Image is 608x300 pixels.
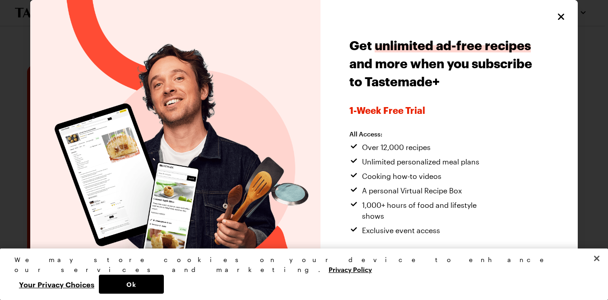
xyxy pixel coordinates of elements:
[14,255,586,275] div: We may store cookies on your device to enhance our services and marketing.
[349,130,498,138] h2: All Access:
[14,255,586,294] div: Privacy
[362,171,441,182] span: Cooking how-to videos
[362,156,479,167] span: Unlimited personalized meal plans
[349,105,535,116] span: 1-week Free Trial
[555,11,567,23] button: Close
[362,225,440,236] span: Exclusive event access
[329,265,372,273] a: More information about your privacy, opens in a new tab
[587,248,607,268] button: Close
[362,142,431,153] span: Over 12,000 recipes
[362,200,498,221] span: 1,000+ hours of food and lifestyle shows
[14,275,99,294] button: Your Privacy Choices
[362,185,462,196] span: A personal Virtual Recipe Box
[349,36,535,90] h1: Get and more when you subscribe to Tastemade+
[375,38,531,52] span: unlimited ad-free recipes
[99,275,164,294] button: Ok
